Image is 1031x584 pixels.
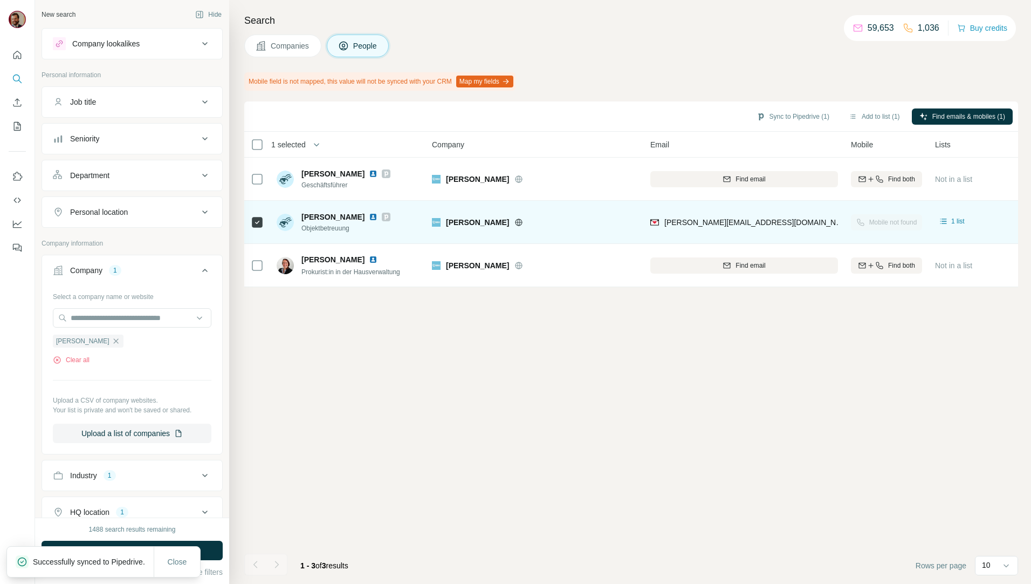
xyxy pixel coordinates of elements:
span: [PERSON_NAME] [446,174,509,185]
span: of [315,561,322,570]
div: 1 [116,507,128,517]
button: Close [160,552,195,572]
button: Quick start [9,45,26,65]
span: Find emails & mobiles (1) [932,112,1005,121]
span: Not in a list [935,175,972,184]
div: 1488 search results remaining [89,525,176,534]
span: Find email [736,261,765,270]
button: Dashboard [9,214,26,234]
span: 1 selected [271,139,306,150]
span: Find both [888,174,915,184]
img: Logo of R.E. Immo [432,218,441,227]
div: 1 [109,266,121,275]
span: People [353,40,378,51]
span: Find both [888,261,915,270]
p: Your list is private and won't be saved or shared. [53,405,211,415]
span: Not in a list [935,261,972,270]
button: Find email [650,257,838,274]
button: Find both [851,171,922,187]
button: Map my fields [456,76,513,87]
button: My lists [9,117,26,136]
span: Close [168,556,187,567]
span: Prokurist:in in der Hausverwaltung [301,268,400,276]
button: Use Surfe API [9,191,26,210]
span: Geschäftsführer [301,180,390,190]
button: Hide [188,6,229,23]
div: Job title [70,97,96,107]
button: Industry1 [42,463,222,488]
button: Enrich CSV [9,93,26,112]
button: Buy credits [957,21,1007,36]
span: 3 [322,561,326,570]
img: provider findymail logo [650,217,659,228]
span: Company [432,139,464,150]
img: Avatar [277,214,294,231]
span: Mobile [851,139,873,150]
p: Company information [42,239,223,248]
div: 1 [104,471,116,480]
div: Select a company name or website [53,288,211,302]
img: Avatar [9,11,26,28]
button: Company lookalikes [42,31,222,57]
div: Mobile field is not mapped, this value will not be synced with your CRM [244,72,515,91]
div: New search [42,10,75,19]
p: Upload a CSV of company websites. [53,396,211,405]
span: 1 list [951,216,965,226]
div: Company lookalikes [72,38,140,49]
span: Find email [736,174,765,184]
button: Personal location [42,199,222,225]
span: Objektbetreuung [301,223,390,233]
span: 1 - 3 [300,561,315,570]
span: [PERSON_NAME] [446,260,509,271]
button: Job title [42,89,222,115]
div: Personal location [70,207,128,218]
p: 59,653 [868,22,894,35]
img: LinkedIn logo [369,255,377,264]
img: Logo of R.E. Immo [432,261,441,270]
button: Run search [42,541,223,560]
span: [PERSON_NAME] [301,168,365,179]
button: Search [9,69,26,89]
span: Email [650,139,669,150]
button: Use Surfe on LinkedIn [9,167,26,186]
button: Department [42,162,222,188]
img: Logo of R.E. Immo [432,175,441,184]
p: Successfully synced to Pipedrive. [33,556,154,567]
span: Run search [113,545,152,556]
button: Find email [650,171,838,187]
span: results [300,561,348,570]
span: [PERSON_NAME][EMAIL_ADDRESS][DOMAIN_NAME] [664,218,854,227]
div: Company [70,265,102,276]
span: Rows per page [916,560,966,571]
button: Find emails & mobiles (1) [912,108,1013,125]
button: Seniority [42,126,222,152]
span: [PERSON_NAME] [446,217,509,228]
p: 1,036 [918,22,939,35]
button: Clear all [53,355,90,365]
img: Avatar [277,257,294,274]
span: Lists [935,139,951,150]
p: Personal information [42,70,223,80]
div: HQ location [70,507,109,518]
span: [PERSON_NAME] [56,336,109,346]
div: Seniority [70,133,99,144]
span: [PERSON_NAME] [301,212,365,222]
button: HQ location1 [42,499,222,525]
button: Company1 [42,257,222,288]
span: [PERSON_NAME] [301,254,365,265]
img: LinkedIn logo [369,213,377,221]
button: Sync to Pipedrive (1) [749,108,837,125]
button: Find both [851,257,922,274]
img: LinkedIn logo [369,169,377,178]
button: Upload a list of companies [53,424,211,443]
p: 10 [982,560,991,571]
button: Add to list (1) [841,108,908,125]
div: Industry [70,470,97,481]
img: Avatar [277,171,294,188]
div: Department [70,170,109,181]
button: Feedback [9,238,26,257]
h4: Search [244,13,1018,28]
span: Companies [271,40,310,51]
